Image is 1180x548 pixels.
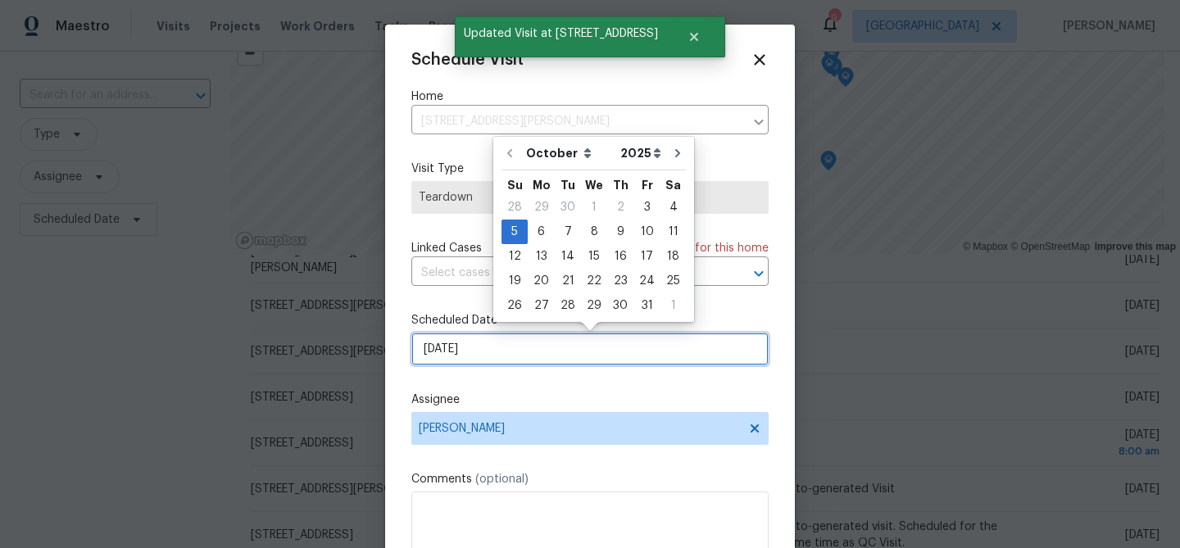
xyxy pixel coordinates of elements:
abbr: Wednesday [585,179,603,191]
div: Sat Oct 04 2025 [660,195,686,220]
div: 18 [660,245,686,268]
div: Fri Oct 17 2025 [633,244,660,269]
span: Close [751,51,769,69]
select: Year [616,141,665,165]
span: Linked Cases [411,240,482,256]
div: 26 [501,294,528,317]
div: 27 [528,294,555,317]
div: Wed Oct 15 2025 [581,244,607,269]
div: Wed Oct 08 2025 [581,220,607,244]
div: Mon Oct 27 2025 [528,293,555,318]
abbr: Thursday [613,179,629,191]
span: Teardown [419,189,761,206]
button: Go to previous month [497,137,522,170]
div: Sat Oct 18 2025 [660,244,686,269]
div: 28 [555,294,581,317]
span: [PERSON_NAME] [419,422,740,435]
select: Month [522,141,616,165]
div: 15 [581,245,607,268]
div: Thu Oct 02 2025 [607,195,633,220]
label: Visit Type [411,161,769,177]
div: 31 [633,294,660,317]
div: Sat Oct 25 2025 [660,269,686,293]
div: 21 [555,269,581,292]
div: 22 [581,269,607,292]
div: Tue Oct 07 2025 [555,220,581,244]
div: Mon Oct 13 2025 [528,244,555,269]
div: Tue Oct 21 2025 [555,269,581,293]
div: 14 [555,245,581,268]
abbr: Friday [642,179,653,191]
div: Tue Sep 30 2025 [555,195,581,220]
span: Schedule Visit [411,52,524,68]
div: Mon Sep 29 2025 [528,195,555,220]
div: Thu Oct 16 2025 [607,244,633,269]
div: Sun Sep 28 2025 [501,195,528,220]
div: 3 [633,196,660,219]
div: Thu Oct 23 2025 [607,269,633,293]
button: Close [667,20,721,53]
label: Home [411,88,769,105]
div: Wed Oct 01 2025 [581,195,607,220]
div: 19 [501,269,528,292]
div: 24 [633,269,660,292]
div: 25 [660,269,686,292]
div: Mon Oct 20 2025 [528,269,555,293]
div: 28 [501,196,528,219]
div: Mon Oct 06 2025 [528,220,555,244]
div: 2 [607,196,633,219]
div: Thu Oct 30 2025 [607,293,633,318]
div: 23 [607,269,633,292]
div: Wed Oct 29 2025 [581,293,607,318]
label: Assignee [411,392,769,408]
span: Updated Visit at [STREET_ADDRESS] [455,16,667,51]
div: 17 [633,245,660,268]
div: 6 [528,220,555,243]
div: Fri Oct 10 2025 [633,220,660,244]
div: Fri Oct 31 2025 [633,293,660,318]
div: Tue Oct 28 2025 [555,293,581,318]
div: Sun Oct 12 2025 [501,244,528,269]
span: (optional) [475,473,529,485]
div: 13 [528,245,555,268]
button: Go to next month [665,137,690,170]
div: 9 [607,220,633,243]
div: 12 [501,245,528,268]
input: M/D/YYYY [411,333,769,365]
div: Tue Oct 14 2025 [555,244,581,269]
label: Comments [411,471,769,487]
div: Sat Oct 11 2025 [660,220,686,244]
div: Fri Oct 24 2025 [633,269,660,293]
div: 29 [528,196,555,219]
div: 4 [660,196,686,219]
div: 1 [660,294,686,317]
div: 20 [528,269,555,292]
div: 10 [633,220,660,243]
abbr: Saturday [665,179,681,191]
div: 11 [660,220,686,243]
abbr: Sunday [507,179,523,191]
div: 1 [581,196,607,219]
div: Sun Oct 05 2025 [501,220,528,244]
input: Select cases [411,260,723,286]
label: Scheduled Date [411,312,769,328]
div: 30 [607,294,633,317]
input: Enter in an address [411,109,744,134]
div: Wed Oct 22 2025 [581,269,607,293]
abbr: Tuesday [560,179,575,191]
div: Sun Oct 26 2025 [501,293,528,318]
div: 29 [581,294,607,317]
div: 30 [555,196,581,219]
div: Thu Oct 09 2025 [607,220,633,244]
div: Sat Nov 01 2025 [660,293,686,318]
abbr: Monday [533,179,551,191]
div: 5 [501,220,528,243]
div: 16 [607,245,633,268]
button: Open [747,262,770,285]
div: 7 [555,220,581,243]
div: Fri Oct 03 2025 [633,195,660,220]
div: 8 [581,220,607,243]
div: Sun Oct 19 2025 [501,269,528,293]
